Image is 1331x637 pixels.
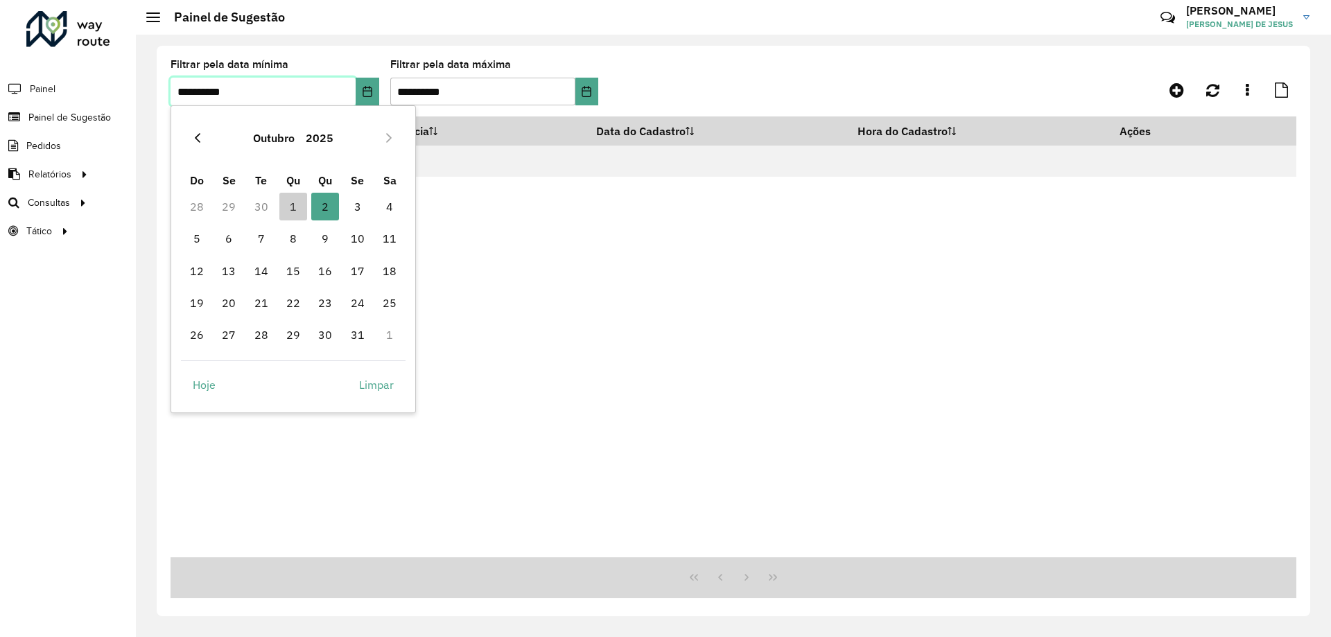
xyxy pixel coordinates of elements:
[181,319,213,351] td: 26
[171,56,288,73] label: Filtrar pela data mínima
[193,376,216,393] span: Hoje
[344,289,372,317] span: 24
[277,191,309,222] td: 1
[28,195,70,210] span: Consultas
[374,255,406,287] td: 18
[344,321,372,349] span: 31
[374,319,406,351] td: 1
[277,319,309,351] td: 29
[342,255,374,287] td: 17
[181,222,213,254] td: 5
[309,222,341,254] td: 9
[171,105,416,413] div: Choose Date
[279,257,307,285] span: 15
[376,289,403,317] span: 25
[279,225,307,252] span: 8
[286,173,300,187] span: Qu
[171,146,1296,177] td: Nenhum registro encontrado
[28,110,111,125] span: Painel de Sugestão
[183,289,211,317] span: 19
[848,116,1111,146] th: Hora do Cadastro
[215,321,243,349] span: 27
[374,191,406,222] td: 4
[190,173,204,187] span: Do
[213,287,245,319] td: 20
[279,289,307,317] span: 22
[186,127,209,149] button: Previous Month
[342,287,374,319] td: 24
[255,173,267,187] span: Te
[309,287,341,319] td: 23
[390,56,511,73] label: Filtrar pela data máxima
[183,225,211,252] span: 5
[356,78,379,105] button: Choose Date
[181,191,213,222] td: 28
[247,289,275,317] span: 21
[277,255,309,287] td: 15
[279,321,307,349] span: 29
[1153,3,1183,33] a: Contato Rápido
[247,121,300,155] button: Choose Month
[215,289,243,317] span: 20
[181,255,213,287] td: 12
[378,127,400,149] button: Next Month
[28,167,71,182] span: Relatórios
[213,191,245,222] td: 29
[26,139,61,153] span: Pedidos
[183,257,211,285] span: 12
[344,225,372,252] span: 10
[181,371,227,399] button: Hoje
[1186,18,1293,30] span: [PERSON_NAME] DE JESUS
[181,287,213,319] td: 19
[309,319,341,351] td: 30
[359,376,394,393] span: Limpar
[374,287,406,319] td: 25
[376,257,403,285] span: 18
[213,319,245,351] td: 27
[300,121,339,155] button: Choose Year
[1186,4,1293,17] h3: [PERSON_NAME]
[245,255,277,287] td: 14
[247,321,275,349] span: 28
[309,255,341,287] td: 16
[30,82,55,96] span: Painel
[277,287,309,319] td: 22
[344,257,372,285] span: 17
[309,191,341,222] td: 2
[311,225,339,252] span: 9
[587,116,848,146] th: Data do Cadastro
[160,10,285,25] h2: Painel de Sugestão
[245,319,277,351] td: 28
[213,222,245,254] td: 6
[311,321,339,349] span: 30
[215,257,243,285] span: 13
[1110,116,1193,146] th: Ações
[318,173,332,187] span: Qu
[26,224,52,238] span: Tático
[376,225,403,252] span: 11
[342,319,374,351] td: 31
[245,222,277,254] td: 7
[245,287,277,319] td: 21
[247,257,275,285] span: 14
[376,193,403,220] span: 4
[311,193,339,220] span: 2
[342,222,374,254] td: 10
[183,321,211,349] span: 26
[223,173,236,187] span: Se
[245,191,277,222] td: 30
[279,193,307,220] span: 1
[342,191,374,222] td: 3
[277,222,309,254] td: 8
[311,257,339,285] span: 16
[213,255,245,287] td: 13
[344,193,372,220] span: 3
[247,225,275,252] span: 7
[334,116,587,146] th: Data de Vigência
[215,225,243,252] span: 6
[311,289,339,317] span: 23
[351,173,364,187] span: Se
[383,173,397,187] span: Sa
[374,222,406,254] td: 11
[347,371,406,399] button: Limpar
